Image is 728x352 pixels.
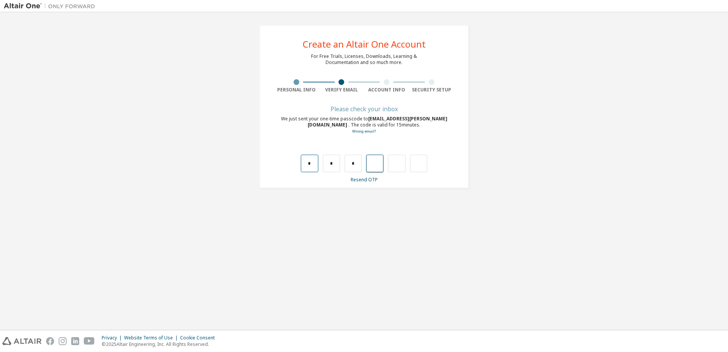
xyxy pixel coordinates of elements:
[308,115,447,128] span: [EMAIL_ADDRESS][PERSON_NAME][DOMAIN_NAME]
[46,337,54,345] img: facebook.svg
[274,87,319,93] div: Personal Info
[59,337,67,345] img: instagram.svg
[303,40,426,49] div: Create an Altair One Account
[319,87,364,93] div: Verify Email
[409,87,455,93] div: Security Setup
[84,337,95,345] img: youtube.svg
[180,335,219,341] div: Cookie Consent
[311,53,417,66] div: For Free Trials, Licenses, Downloads, Learning & Documentation and so much more.
[102,341,219,347] p: © 2025 Altair Engineering, Inc. All Rights Reserved.
[102,335,124,341] div: Privacy
[364,87,409,93] div: Account Info
[124,335,180,341] div: Website Terms of Use
[71,337,79,345] img: linkedin.svg
[2,337,42,345] img: altair_logo.svg
[4,2,99,10] img: Altair One
[351,176,378,183] a: Resend OTP
[274,107,454,111] div: Please check your inbox
[352,129,376,134] a: Go back to the registration form
[274,116,454,134] div: We just sent your one-time passcode to . The code is valid for 15 minutes.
